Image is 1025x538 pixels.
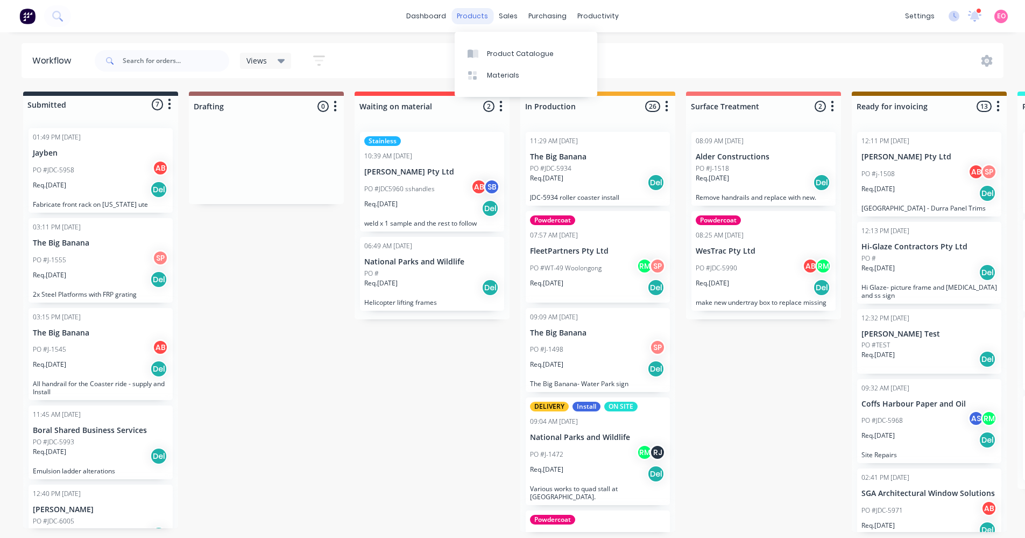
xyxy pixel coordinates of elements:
[572,402,600,411] div: Install
[150,360,167,378] div: Del
[647,360,665,378] div: Del
[530,345,563,354] p: PO #J-1498
[647,465,665,483] div: Del
[33,447,66,457] p: Req. [DATE]
[364,184,435,194] p: PO #JDC5960 sshandles
[649,258,666,274] div: SP
[482,200,499,217] div: Del
[526,211,670,303] div: Powdercoat07:57 AM [DATE]FleetPartners Pty LtdPO #WT-49 WoolongongRMSPReq.[DATE]Del
[857,379,1001,464] div: 09:32 AM [DATE]Coffs Harbour Paper and OilPO #JDC-5968ASRMReq.[DATE]DelSite Repairs
[530,230,578,240] div: 07:57 AM [DATE]
[33,222,81,232] div: 03:11 PM [DATE]
[857,132,1001,216] div: 12:11 PM [DATE][PERSON_NAME] Pty LtdPO #j-1508ABSPReq.[DATE]Del[GEOGRAPHIC_DATA] - Durra Panel Trims
[696,230,744,240] div: 08:25 AM [DATE]
[691,211,836,311] div: Powdercoat08:25 AM [DATE]WesTrac Pty LtdPO #JDC-5990ABRMReq.[DATE]Delmake new undertray box to re...
[572,8,624,24] div: productivity
[696,247,831,256] p: WesTrac Pty Ltd
[861,489,997,498] p: SGA Architectural Window Solutions
[123,50,229,72] input: Search for orders...
[530,417,578,427] div: 09:04 AM [DATE]
[530,450,563,459] p: PO #J-1472
[33,165,74,175] p: PO #JDC-5958
[530,152,666,162] p: The Big Banana
[530,164,571,173] p: PO #JDC-5934
[861,204,997,212] p: [GEOGRAPHIC_DATA] - Durra Panel Trims
[523,8,572,24] div: purchasing
[526,308,670,393] div: 09:09 AM [DATE]The Big BananaPO #J-1498SPReq.[DATE]DelThe Big Banana- Water Park sign
[530,312,578,322] div: 09:09 AM [DATE]
[530,136,578,146] div: 11:29 AM [DATE]
[33,516,74,526] p: PO #JDC-6005
[33,200,168,208] p: Fabricate front rack on [US_STATE] ute
[861,184,895,194] p: Req. [DATE]
[364,136,401,146] div: Stainless
[861,400,997,409] p: Coffs Harbour Paper and Oil
[455,65,597,86] a: Materials
[696,152,831,162] p: Alder Constructions
[530,380,666,388] p: The Big Banana- Water Park sign
[364,199,398,209] p: Req. [DATE]
[861,330,997,339] p: [PERSON_NAME] Test
[861,521,895,530] p: Req. [DATE]
[979,351,996,368] div: Del
[33,489,81,499] div: 12:40 PM [DATE]
[813,174,830,191] div: Del
[861,263,895,273] p: Req. [DATE]
[997,11,1006,21] span: EO
[530,485,666,501] p: Various works to quad stall at [GEOGRAPHIC_DATA].
[19,8,36,24] img: Factory
[696,298,831,306] p: make new undertray box to replace missing
[861,451,997,459] p: Site Repairs
[861,152,997,162] p: [PERSON_NAME] Pty Ltd
[150,448,167,465] div: Del
[979,431,996,449] div: Del
[861,383,909,393] div: 09:32 AM [DATE]
[981,410,997,427] div: RM
[33,149,168,158] p: Jayben
[364,269,379,278] p: PO #
[33,437,74,447] p: PO #JDC-5993
[33,360,66,369] p: Req. [DATE]
[33,467,168,475] p: Emulsion ladder alterations
[861,473,909,483] div: 02:41 PM [DATE]
[649,339,666,355] div: SP
[484,179,500,195] div: SB
[530,247,666,256] p: FleetPartners Pty Ltd
[29,128,173,213] div: 01:49 PM [DATE]JaybenPO #JDC-5958ABReq.[DATE]DelFabricate front rack on [US_STATE] ute
[364,241,412,251] div: 06:49 AM [DATE]
[857,222,1001,304] div: 12:13 PM [DATE]Hi-Glaze Contractors Pty LtdPO #Req.[DATE]DelHi Glaze- picture frame and [MEDICAL_...
[530,360,563,369] p: Req. [DATE]
[150,181,167,198] div: Del
[33,426,168,435] p: Boral Shared Business Services
[530,402,569,411] div: DELIVERY
[152,160,168,176] div: AB
[815,258,831,274] div: RM
[29,218,173,303] div: 03:11 PM [DATE]The Big BananaPO #J-1555SPReq.[DATE]Del2x Steel Platforms with FRP grating
[857,309,1001,374] div: 12:32 PM [DATE][PERSON_NAME] TestPO #TESTReq.[DATE]Del
[696,136,744,146] div: 08:09 AM [DATE]
[696,173,729,183] p: Req. [DATE]
[246,55,267,66] span: Views
[471,179,487,195] div: AB
[33,410,81,420] div: 11:45 AM [DATE]
[364,298,500,306] p: Helicopter lifting frames
[696,193,831,201] p: Remove handrails and replace with new.
[33,505,168,514] p: [PERSON_NAME]
[861,340,890,350] p: PO #TEST
[861,226,909,236] div: 12:13 PM [DATE]
[861,242,997,251] p: Hi-Glaze Contractors Pty Ltd
[637,444,653,460] div: RM
[530,329,666,338] p: The Big Banana
[861,169,895,179] p: PO #j-1508
[530,433,666,442] p: National Parks and Wildlife
[487,49,554,59] div: Product Catalogue
[861,431,895,441] p: Req. [DATE]
[32,54,76,67] div: Workflow
[530,215,575,225] div: Powdercoat
[364,167,500,177] p: [PERSON_NAME] Pty Ltd
[968,164,984,180] div: AB
[813,279,830,296] div: Del
[696,164,729,173] p: PO #J-1518
[530,263,602,273] p: PO #WT-49 Woolongong
[979,264,996,281] div: Del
